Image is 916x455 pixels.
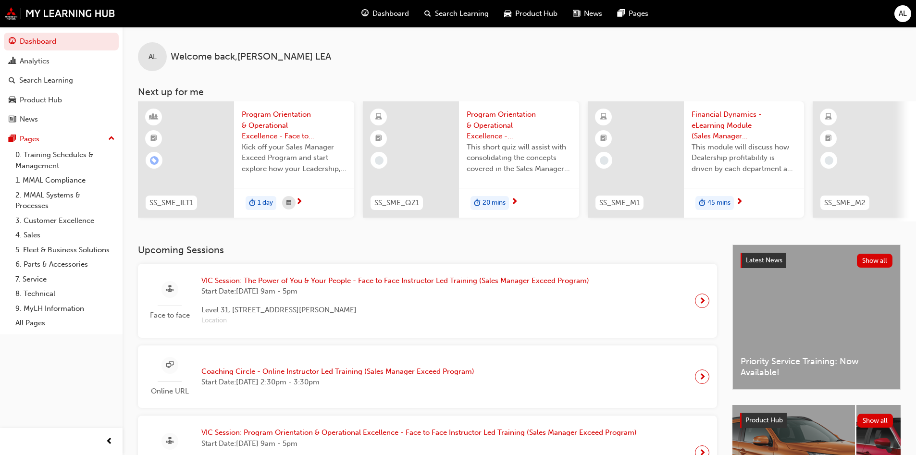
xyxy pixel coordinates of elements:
[740,413,893,428] a: Product HubShow all
[354,4,417,24] a: guage-iconDashboard
[286,197,291,209] span: calendar-icon
[511,198,518,207] span: next-icon
[149,51,157,62] span: AL
[600,111,607,123] span: learningResourceType_ELEARNING-icon
[599,197,640,209] span: SS_SME_M1
[201,275,589,286] span: VIC Session: The Power of You & Your People - Face to Face Instructor Led Training (Sales Manager...
[4,130,119,148] button: Pages
[361,8,369,20] span: guage-icon
[242,109,347,142] span: Program Orientation & Operational Excellence - Face to Face Instructor Led Training (Sales Manage...
[296,198,303,207] span: next-icon
[166,359,173,371] span: sessionType_ONLINE_URL-icon
[150,133,157,145] span: booktick-icon
[417,4,496,24] a: search-iconSearch Learning
[146,386,194,397] span: Online URL
[629,8,648,19] span: Pages
[372,8,409,19] span: Dashboard
[707,197,730,209] span: 45 mins
[375,111,382,123] span: learningResourceType_ELEARNING-icon
[166,435,173,447] span: sessionType_FACE_TO_FACE-icon
[857,414,893,428] button: Show all
[699,197,706,209] span: duration-icon
[201,377,474,388] span: Start Date: [DATE] 2:30pm - 3:30pm
[242,142,347,174] span: Kick off your Sales Manager Exceed Program and start explore how your Leadership, Sales Operation...
[20,134,39,145] div: Pages
[4,72,119,89] a: Search Learning
[9,37,16,46] span: guage-icon
[166,283,173,295] span: sessionType_FACE_TO_FACE-icon
[12,301,119,316] a: 9. MyLH Information
[9,57,16,66] span: chart-icon
[201,366,474,377] span: Coaching Circle - Online Instructor Led Training (Sales Manager Exceed Program)
[4,111,119,128] a: News
[171,51,331,62] span: Welcome back , [PERSON_NAME] LEA
[732,245,901,390] a: Latest NewsShow allPriority Service Training: Now Available!
[249,197,256,209] span: duration-icon
[5,7,115,20] img: mmal
[600,156,608,165] span: learningRecordVerb_NONE-icon
[12,272,119,287] a: 7. Service
[201,438,637,449] span: Start Date: [DATE] 9am - 5pm
[699,370,706,383] span: next-icon
[825,111,832,123] span: learningResourceType_ELEARNING-icon
[12,316,119,331] a: All Pages
[138,245,717,256] h3: Upcoming Sessions
[9,96,16,105] span: car-icon
[483,197,506,209] span: 20 mins
[4,91,119,109] a: Product Hub
[825,133,832,145] span: booktick-icon
[12,188,119,213] a: 2. MMAL Systems & Processes
[504,8,511,20] span: car-icon
[4,31,119,130] button: DashboardAnalyticsSearch LearningProduct HubNews
[375,156,384,165] span: learningRecordVerb_NONE-icon
[692,142,796,174] span: This module will discuss how Dealership profitability is driven by each department and what the S...
[108,133,115,145] span: up-icon
[375,133,382,145] span: booktick-icon
[600,133,607,145] span: booktick-icon
[138,101,354,218] a: SS_SME_ILT1Program Orientation & Operational Excellence - Face to Face Instructor Led Training (S...
[741,253,892,268] a: Latest NewsShow all
[467,142,571,174] span: This short quiz will assist with consolidating the concepts covered in the Sales Manager Exceed '...
[150,111,157,123] span: learningResourceType_INSTRUCTOR_LED-icon
[9,135,16,144] span: pages-icon
[824,197,866,209] span: SS_SME_M2
[825,156,833,165] span: learningRecordVerb_NONE-icon
[150,156,159,165] span: learningRecordVerb_ENROLL-icon
[4,33,119,50] a: Dashboard
[857,254,893,268] button: Show all
[9,115,16,124] span: news-icon
[201,305,589,316] span: Level 31, [STREET_ADDRESS][PERSON_NAME]
[565,4,610,24] a: news-iconNews
[201,427,637,438] span: VIC Session: Program Orientation & Operational Excellence - Face to Face Instructor Led Training ...
[699,294,706,307] span: next-icon
[123,86,916,98] h3: Next up for me
[146,353,709,401] a: Online URLCoaching Circle - Online Instructor Led Training (Sales Manager Exceed Program)Start Da...
[692,109,796,142] span: Financial Dynamics - eLearning Module (Sales Manager Exceed Program)
[12,148,119,173] a: 0. Training Schedules & Management
[20,95,62,106] div: Product Hub
[20,114,38,125] div: News
[741,356,892,378] span: Priority Service Training: Now Available!
[9,76,15,85] span: search-icon
[610,4,656,24] a: pages-iconPages
[258,197,273,209] span: 1 day
[573,8,580,20] span: news-icon
[588,101,804,218] a: SS_SME_M1Financial Dynamics - eLearning Module (Sales Manager Exceed Program)This module will dis...
[894,5,911,22] button: AL
[12,286,119,301] a: 8. Technical
[435,8,489,19] span: Search Learning
[106,436,113,448] span: prev-icon
[201,286,589,297] span: Start Date: [DATE] 9am - 5pm
[584,8,602,19] span: News
[4,52,119,70] a: Analytics
[496,4,565,24] a: car-iconProduct Hub
[736,198,743,207] span: next-icon
[746,256,782,264] span: Latest News
[467,109,571,142] span: Program Orientation & Operational Excellence - Assessment Quiz (Sales Manager Exceed Program)
[424,8,431,20] span: search-icon
[12,213,119,228] a: 3. Customer Excellence
[474,197,481,209] span: duration-icon
[745,416,783,424] span: Product Hub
